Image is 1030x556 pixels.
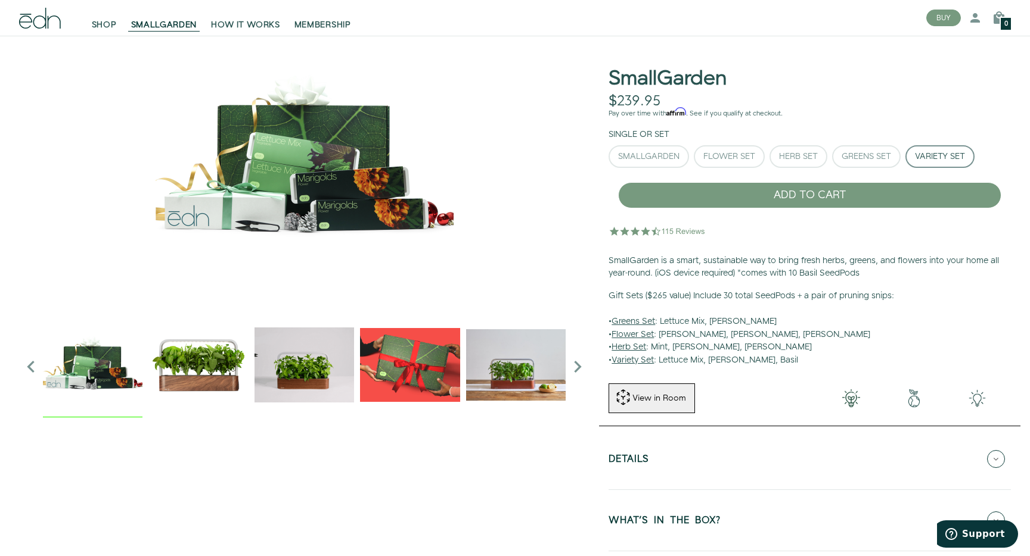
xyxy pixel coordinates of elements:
[466,315,566,417] div: 4 / 6
[609,145,689,168] button: SmallGarden
[609,383,695,413] button: View in Room
[905,145,975,168] button: Variety Set
[666,108,686,116] span: Affirm
[609,219,707,243] img: 4.5 star rating
[631,392,687,404] div: View in Room
[820,389,883,407] img: 001-light-bulb.png
[360,315,460,414] img: EMAILS_-_Holiday_21_PT1_28_9986b34a-7908-4121-b1c1-9595d1e43abe_1024x.png
[609,93,660,110] div: $239.95
[926,10,961,26] button: BUY
[131,19,197,31] span: SMALLGARDEN
[85,5,124,31] a: SHOP
[618,182,1001,208] button: ADD TO CART
[946,389,1009,407] img: edn-smallgarden-tech.png
[566,355,590,379] i: Next slide
[883,389,946,407] img: green-earth.png
[915,152,965,161] div: Variety Set
[294,19,351,31] span: MEMBERSHIP
[609,499,1011,541] button: WHAT'S IN THE BOX?
[609,68,727,90] h1: SmallGarden
[612,354,654,366] u: Variety Set
[124,5,204,31] a: SMALLGARDEN
[255,315,354,414] img: edn-trim-basil.2021-09-07_14_55_24_1024x.gif
[92,19,117,31] span: SHOP
[287,5,358,31] a: MEMBERSHIP
[612,316,655,327] u: Greens Set
[703,152,755,161] div: Flower Set
[609,454,649,468] h5: Details
[842,152,891,161] div: Greens Set
[937,520,1018,550] iframe: Opens a widget where you can find more information
[609,129,669,140] label: Single or Set
[612,329,654,341] u: Flower Set
[612,341,646,353] u: Herb Set
[360,315,460,417] div: 3 / 6
[19,11,590,309] img: edn-holiday-value-variety-2-square_1000x.png
[19,355,43,379] i: Previous slide
[770,145,827,168] button: Herb Set
[609,438,1011,480] button: Details
[832,145,901,168] button: Greens Set
[466,315,566,414] img: edn-smallgarden-mixed-herbs-table-product-2000px_1024x.jpg
[1004,21,1008,27] span: 0
[609,108,1011,119] p: Pay over time with . See if you qualify at checkout.
[255,315,354,417] div: 2 / 6
[148,315,248,417] div: 1 / 6
[609,290,894,302] b: Gift Sets ($265 value) Include 30 total SeedPods + a pair of pruning snips:
[609,516,721,529] h5: WHAT'S IN THE BOX?
[779,152,818,161] div: Herb Set
[609,290,1011,367] p: • : Lettuce Mix, [PERSON_NAME] • : [PERSON_NAME], [PERSON_NAME], [PERSON_NAME] • : Mint, [PERSON_...
[148,315,248,414] img: Official-EDN-SMALLGARDEN-HERB-HERO-SLV-2000px_1024x.png
[43,315,142,414] img: edn-holiday-value-variety-2-square_1000x.png
[211,19,280,31] span: HOW IT WORKS
[694,145,765,168] button: Flower Set
[609,255,1011,280] p: SmallGarden is a smart, sustainable way to bring fresh herbs, greens, and flowers into your home ...
[204,5,287,31] a: HOW IT WORKS
[618,152,680,161] div: SmallGarden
